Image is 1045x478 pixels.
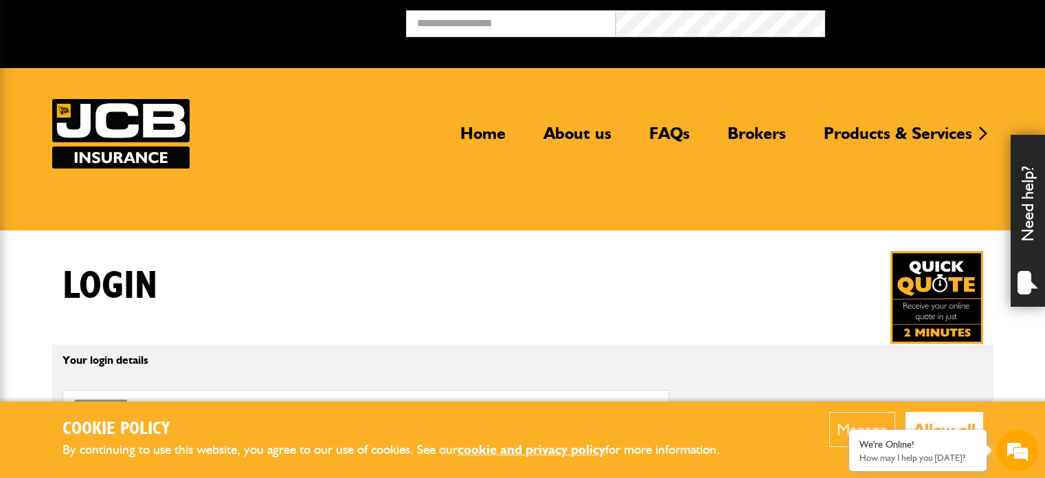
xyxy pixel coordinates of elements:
[63,419,743,440] h2: Cookie Policy
[458,442,605,457] a: cookie and privacy policy
[63,263,157,309] h1: Login
[717,123,796,155] a: Brokers
[1011,135,1045,307] div: Need help?
[533,123,622,155] a: About us
[890,251,983,344] img: Quick Quote
[63,355,669,366] p: Your login details
[829,412,895,447] button: Manage
[859,439,976,450] div: We're Online!
[52,99,190,169] a: JCB Insurance Services
[813,123,982,155] a: Products & Services
[906,412,983,447] button: Allow all
[63,439,743,461] p: By continuing to use this website, you agree to our use of cookies. See our for more information.
[859,453,976,463] p: How may I help you today?
[825,10,1035,32] button: Broker Login
[450,123,516,155] a: Home
[639,123,700,155] a: FAQs
[890,251,983,344] a: Get your insurance quote in just 2-minutes
[52,99,190,169] img: JCB Insurance Services logo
